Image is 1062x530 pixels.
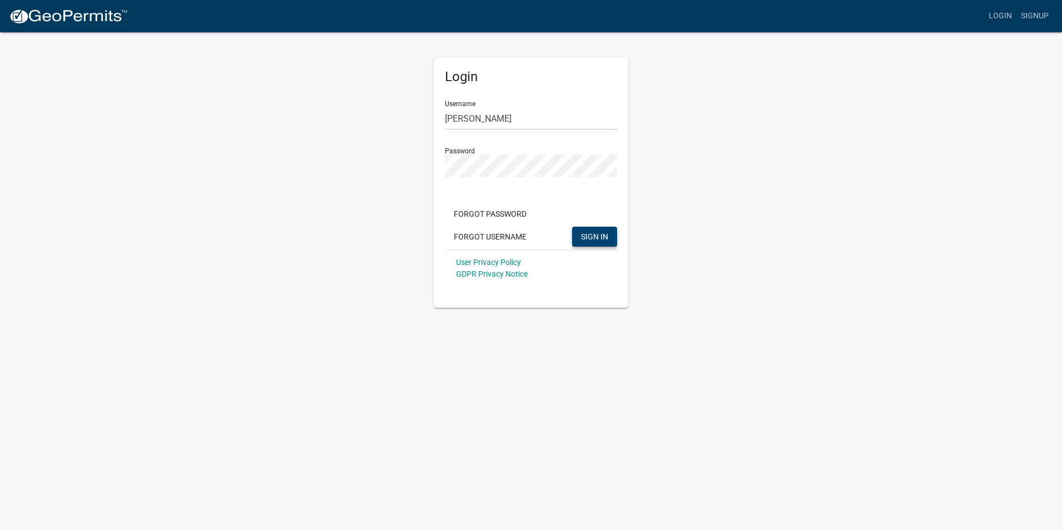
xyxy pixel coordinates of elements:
span: SIGN IN [581,232,608,241]
button: Forgot Password [445,204,535,224]
a: Signup [1016,6,1053,27]
a: User Privacy Policy [456,258,521,267]
h5: Login [445,69,617,85]
a: Login [984,6,1016,27]
button: SIGN IN [572,227,617,247]
a: GDPR Privacy Notice [456,269,528,278]
button: Forgot Username [445,227,535,247]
